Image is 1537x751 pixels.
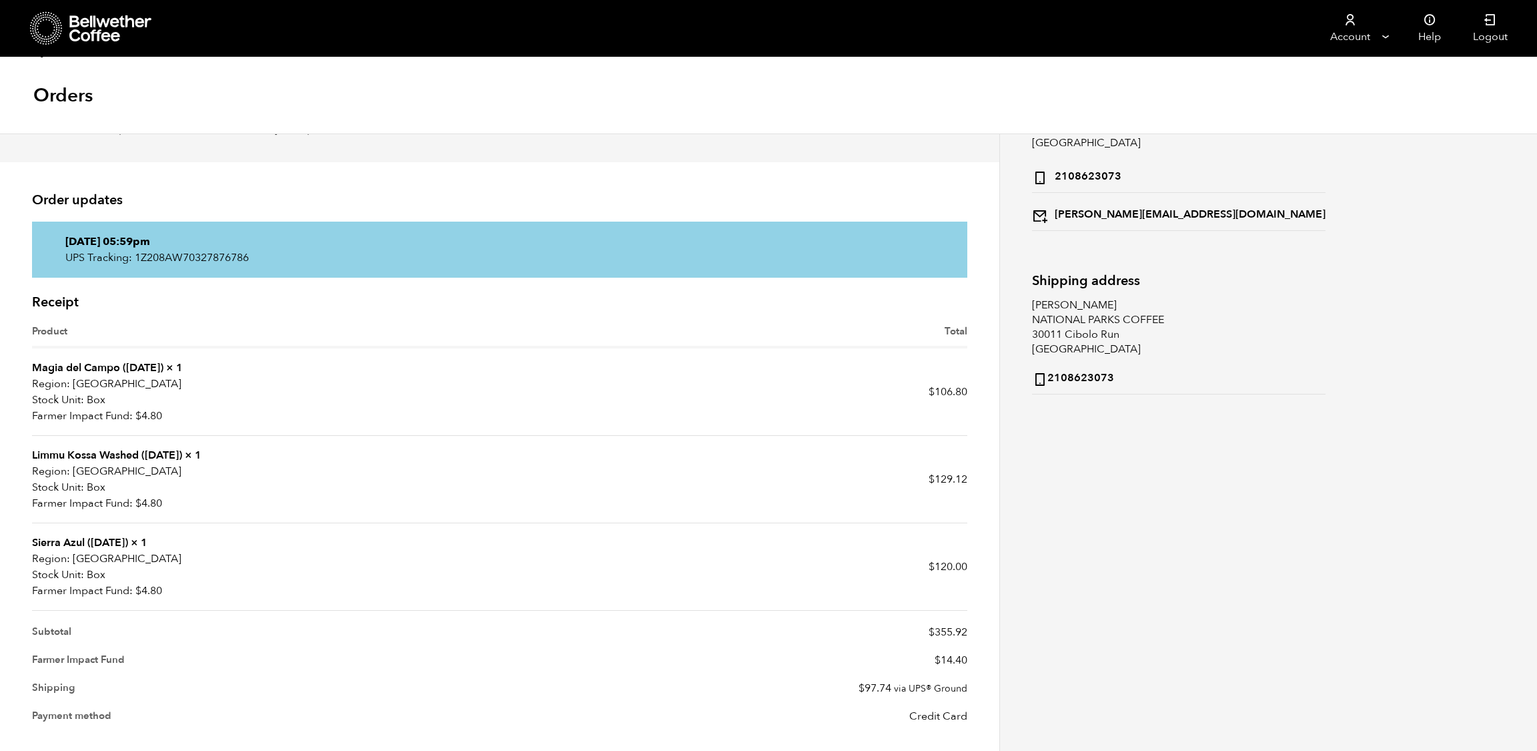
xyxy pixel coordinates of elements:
th: Payment method [32,702,500,730]
th: Product [32,324,500,348]
span: $ [929,559,935,574]
span: 14.40 [935,653,967,668]
strong: Region: [32,551,70,567]
h2: Receipt [32,294,967,310]
span: $ [135,496,141,511]
strong: × 1 [185,448,201,463]
p: Box [32,392,500,408]
bdi: 4.80 [135,496,162,511]
strong: 2108623073 [1032,166,1121,186]
th: Shipping [32,674,500,702]
strong: Region: [32,463,70,479]
p: Box [32,479,500,495]
h1: Orders [33,83,93,107]
span: $ [135,583,141,598]
span: 355.92 [929,625,967,640]
strong: Farmer Impact Fund: [32,583,133,599]
h2: Shipping address [1032,273,1326,288]
th: Total [500,324,967,348]
strong: Region: [32,376,70,392]
strong: Farmer Impact Fund: [32,495,133,511]
a: Magia del Campo ([DATE]) [32,360,163,375]
th: Subtotal [32,611,500,646]
span: 97.74 [859,681,891,696]
a: Sierra Azul ([DATE]) [32,535,128,550]
p: [GEOGRAPHIC_DATA] [32,463,500,479]
strong: 2108623073 [1032,368,1114,387]
bdi: 106.80 [929,385,967,399]
bdi: 4.80 [135,409,162,423]
strong: × 1 [166,360,183,375]
span: $ [935,653,941,668]
a: Limmu Kossa Washed ([DATE]) [32,448,182,463]
address: [PERSON_NAME] NATIONAL PARKS COFFEE 30011 Cibolo Run [GEOGRAPHIC_DATA] [1032,91,1326,231]
h2: Order updates [32,192,967,208]
strong: × 1 [131,535,147,550]
address: [PERSON_NAME] NATIONAL PARKS COFFEE 30011 Cibolo Run [GEOGRAPHIC_DATA] [1032,298,1326,395]
span: $ [929,472,935,487]
span: $ [859,681,865,696]
bdi: 120.00 [929,559,967,574]
strong: Stock Unit: [32,567,84,583]
p: [DATE] 05:59pm [65,234,934,250]
strong: [PERSON_NAME][EMAIL_ADDRESS][DOMAIN_NAME] [1032,204,1326,224]
th: Farmer Impact Fund [32,646,500,674]
bdi: 4.80 [135,583,162,598]
td: Credit Card [500,702,967,730]
small: via UPS® Ground [894,682,967,695]
span: $ [929,385,935,399]
span: $ [135,409,141,423]
span: $ [929,625,935,640]
p: [GEOGRAPHIC_DATA] [32,551,500,567]
strong: Stock Unit: [32,479,84,495]
p: UPS Tracking: 1Z208AW70327876786 [65,250,934,266]
strong: Stock Unit: [32,392,84,408]
p: Box [32,567,500,583]
p: [GEOGRAPHIC_DATA] [32,376,500,392]
bdi: 129.12 [929,472,967,487]
strong: Farmer Impact Fund: [32,408,133,424]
